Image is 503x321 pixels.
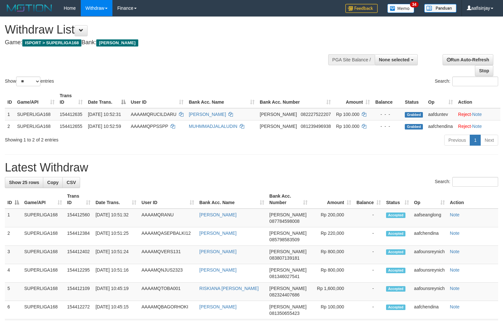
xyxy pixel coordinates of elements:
td: 4 [5,264,22,283]
td: 154412109 [65,283,93,301]
th: ID [5,90,15,108]
a: Note [472,112,482,117]
img: panduan.png [424,4,456,13]
span: Accepted [386,286,405,292]
span: [PERSON_NAME] [269,267,307,273]
td: Rp 200,000 [310,209,354,227]
span: 154412655 [60,124,82,129]
td: [DATE] 10:51:32 [93,209,139,227]
td: AAAAMQBAGORHOKI [139,301,197,319]
th: Date Trans.: activate to sort column descending [85,90,128,108]
th: Date Trans.: activate to sort column ascending [93,190,139,209]
input: Search: [452,77,498,86]
div: PGA Site Balance / [328,54,375,65]
td: aafchendina [425,120,456,132]
td: 2 [5,227,22,246]
td: [DATE] 10:45:19 [93,283,139,301]
a: Next [480,135,498,146]
select: Showentries [16,77,40,86]
td: - [354,283,383,301]
td: 154412384 [65,227,93,246]
td: Rp 800,000 [310,246,354,264]
td: - [354,246,383,264]
a: Note [450,249,460,254]
span: Accepted [386,249,405,255]
td: SUPERLIGA168 [22,301,65,319]
th: Amount: activate to sort column ascending [310,190,354,209]
td: 1 [5,209,22,227]
th: Bank Acc. Name: activate to sort column ascending [197,190,267,209]
td: SUPERLIGA168 [22,264,65,283]
span: AAAAMQPPSSPP [131,124,168,129]
td: Rp 800,000 [310,264,354,283]
th: Bank Acc. Number: activate to sort column ascending [257,90,333,108]
span: Copy 083807139181 to clipboard [269,255,299,261]
td: - [354,264,383,283]
td: 154412295 [65,264,93,283]
td: AAAAMQVERS131 [139,246,197,264]
span: [PERSON_NAME] [269,249,307,254]
span: [PERSON_NAME] [260,112,297,117]
a: Previous [444,135,470,146]
a: 1 [470,135,481,146]
a: CSV [62,177,80,188]
span: Copy [47,180,58,185]
th: Op: activate to sort column ascending [425,90,456,108]
td: [DATE] 10:51:25 [93,227,139,246]
th: Balance: activate to sort column ascending [354,190,383,209]
td: SUPERLIGA168 [22,246,65,264]
span: Copy 087784598008 to clipboard [269,219,299,224]
a: [PERSON_NAME] [189,112,226,117]
td: aafounsreynich [412,246,447,264]
span: [PERSON_NAME] [269,231,307,236]
td: 154412272 [65,301,93,319]
th: Game/API: activate to sort column ascending [15,90,57,108]
th: Op: activate to sort column ascending [412,190,447,209]
span: [PERSON_NAME] [260,124,297,129]
a: MUHMMADJALALUDIN [189,124,237,129]
td: SUPERLIGA168 [15,108,57,120]
span: Rp 100.000 [336,124,359,129]
td: - [354,209,383,227]
td: aafseanglong [412,209,447,227]
span: Copy 081346027541 to clipboard [269,274,299,279]
th: Amount: activate to sort column ascending [333,90,372,108]
span: Copy 081239496938 to clipboard [301,124,331,129]
a: [PERSON_NAME] [199,249,236,254]
td: 1 [5,108,15,120]
span: [PERSON_NAME] [269,304,307,309]
a: Copy [43,177,63,188]
th: Trans ID: activate to sort column ascending [65,190,93,209]
div: - - - [375,123,400,129]
td: [DATE] 10:51:24 [93,246,139,264]
th: Status [402,90,425,108]
td: Rp 1,600,000 [310,283,354,301]
td: AAAAMQASEPBALKI12 [139,227,197,246]
td: SUPERLIGA168 [22,283,65,301]
td: [DATE] 10:51:16 [93,264,139,283]
td: aafchendina [412,227,447,246]
a: Note [450,304,460,309]
td: 154412402 [65,246,93,264]
h1: Withdraw List [5,23,329,36]
a: Note [450,267,460,273]
td: - [354,227,383,246]
h4: Game: Bank: [5,39,329,46]
div: Showing 1 to 2 of 2 entries [5,134,205,143]
td: 154412560 [65,209,93,227]
td: AAAAMQTOBA001 [139,283,197,301]
span: [PERSON_NAME] [269,286,307,291]
th: Game/API: activate to sort column ascending [22,190,65,209]
span: AAAAMQRUCILDARU [131,112,177,117]
th: Action [456,90,500,108]
span: [PERSON_NAME] [96,39,138,47]
td: 5 [5,283,22,301]
td: aafounsreynich [412,264,447,283]
a: Note [450,212,460,217]
span: Grabbed [405,124,423,129]
span: Copy 082324407686 to clipboard [269,292,299,297]
td: 2 [5,120,15,132]
a: Note [450,286,460,291]
a: Run Auto-Refresh [443,54,493,65]
td: · [456,108,500,120]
